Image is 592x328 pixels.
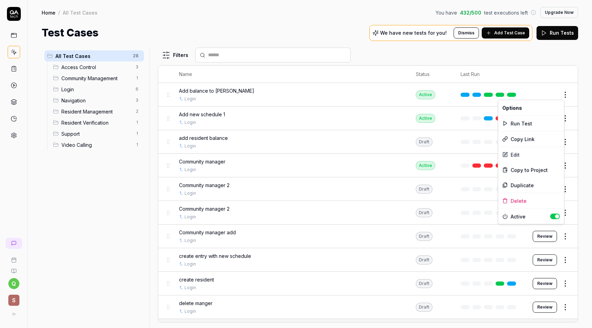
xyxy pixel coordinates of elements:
[498,131,564,146] div: Copy Link
[502,104,522,111] span: Options
[511,213,550,220] span: Active
[498,177,564,193] div: Duplicate
[498,147,564,162] a: Edit
[498,193,564,208] div: Delete
[498,116,564,131] div: Run Test
[511,166,548,174] span: Copy to Project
